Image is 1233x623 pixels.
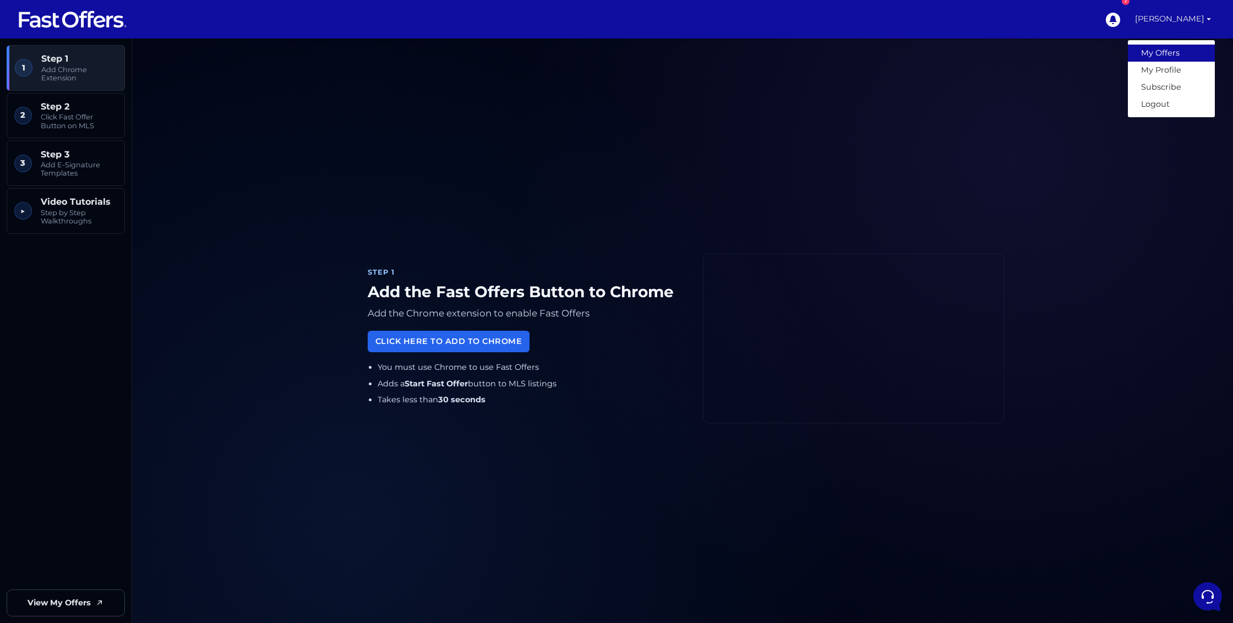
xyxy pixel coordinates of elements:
iframe: Customerly Messenger Launcher [1191,580,1224,613]
p: [DATE] [181,79,203,89]
div: [PERSON_NAME] [1127,40,1215,118]
a: 2 Step 2 Click Fast Offer Button on MLS [7,93,125,139]
span: Fast Offers Support [46,122,174,133]
span: Fast Offers Support [46,79,174,90]
a: Open Help Center [137,199,203,207]
a: Click Here to Add to Chrome [368,331,530,352]
a: 3 Step 3 Add E-Signature Templates [7,140,125,186]
span: Step 3 [41,149,117,160]
iframe: Fast Offers Chrome Extension [703,254,1003,423]
li: Adds a button to MLS listings [378,378,686,390]
a: 1 Step 1 Add Chrome Extension [7,45,125,91]
p: Help [171,369,185,379]
button: Start a Conversation [18,155,203,177]
h1: Add the Fast Offers Button to Chrome [368,283,685,302]
a: Logout [1128,96,1215,113]
a: Fast Offers SupportYou:Clause is: Our office is requesting to add it. I think it's worth it. Notw... [13,75,207,108]
span: Start a Conversation [79,161,154,170]
a: My Offers [1128,45,1215,62]
p: Home [33,369,52,379]
span: Find an Answer [18,199,75,207]
div: Step 1 [368,267,685,278]
a: View My Offers [7,589,125,616]
p: hey the system is down, doing my best to get the developers to fix it asap, sorry for the inconve... [46,135,174,146]
span: Add E-Signature Templates [41,161,117,178]
p: You: Clause is: Our office is requesting to add it. I think it's worth it. Notwithstanding that t... [46,92,174,103]
span: 3 [14,155,32,172]
span: 1 [15,59,32,76]
a: Subscribe [1128,79,1215,96]
span: Add Chrome Extension [41,65,117,83]
button: Messages [77,353,144,379]
span: Video Tutorials [41,196,117,207]
a: ▶︎ Video Tutorials Step by Step Walkthroughs [7,188,125,234]
strong: Start Fast Offer [405,379,468,389]
h2: Hello [PERSON_NAME] 👋 [9,9,185,44]
button: Home [9,353,77,379]
p: [DATE] [181,122,203,132]
img: dark [18,80,40,102]
a: My Profile [1128,62,1215,79]
a: See all [178,62,203,70]
span: View My Offers [28,597,91,609]
p: Add the Chrome extension to enable Fast Offers [368,305,685,321]
span: Step 2 [41,101,117,112]
strong: 30 seconds [438,395,485,405]
span: Step 1 [41,53,117,64]
span: 2 [14,107,32,124]
li: You must use Chrome to use Fast Offers [378,361,686,374]
li: Takes less than [378,394,686,406]
span: ▶︎ [14,202,32,220]
input: Search for an Article... [25,222,180,233]
img: dark [18,123,40,145]
button: Help [144,353,211,379]
span: Click Fast Offer Button on MLS [41,113,117,130]
a: Fast Offers Supporthey the system is down, doing my best to get the developers to fix it asap, so... [13,117,207,150]
p: Messages [95,369,126,379]
span: Step by Step Walkthroughs [41,209,117,226]
span: Your Conversations [18,62,89,70]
